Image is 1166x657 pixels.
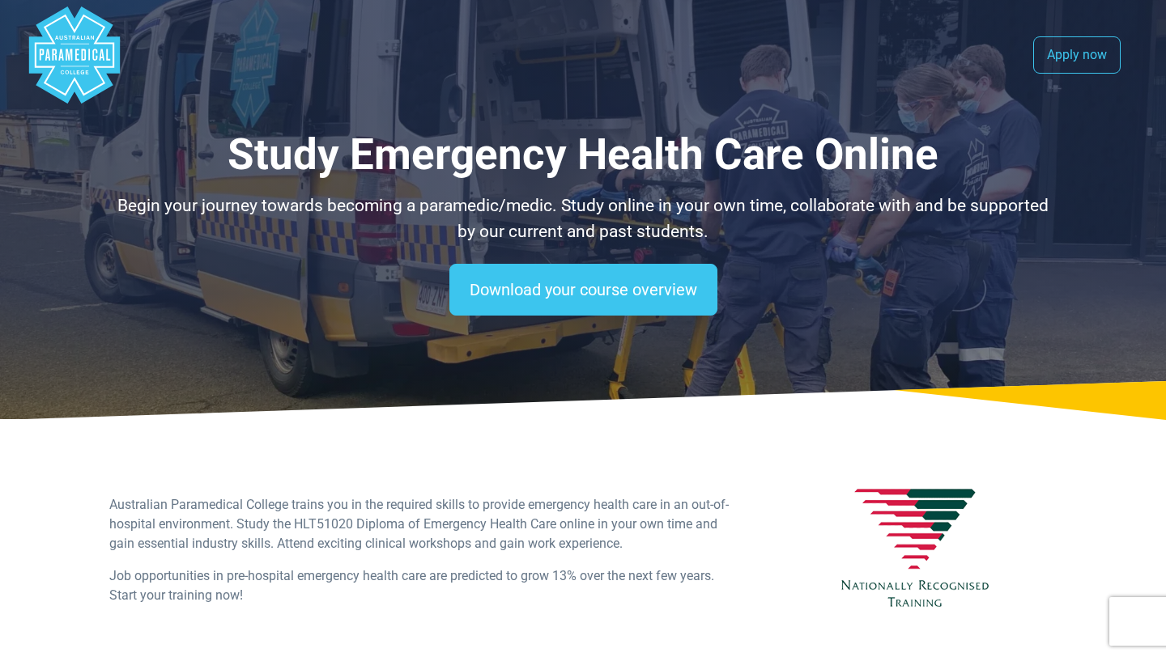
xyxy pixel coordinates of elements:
p: Australian Paramedical College trains you in the required skills to provide emergency health care... [109,495,734,553]
a: Download your course overview [449,264,717,316]
h1: Study Emergency Health Care Online [109,129,1057,180]
p: Job opportunities in pre-hospital emergency health care are predicted to grow 13% over the next f... [109,566,734,605]
div: Australian Paramedical College [26,6,123,104]
p: Begin your journey towards becoming a paramedic/medic. Study online in your own time, collaborate... [109,193,1057,244]
a: Apply now [1033,36,1121,74]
